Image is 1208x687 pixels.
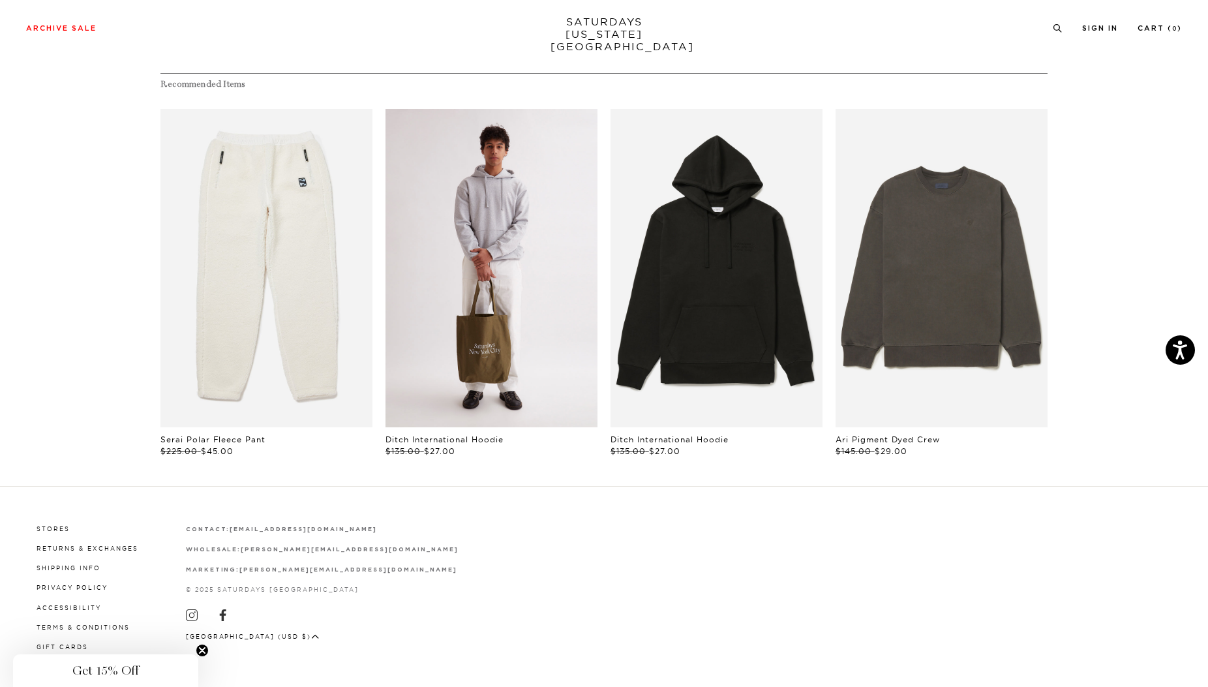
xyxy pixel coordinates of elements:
a: [PERSON_NAME][EMAIL_ADDRESS][DOMAIN_NAME] [241,545,458,553]
a: Returns & Exchanges [37,545,138,552]
span: $135.00 [385,446,421,456]
a: [PERSON_NAME][EMAIL_ADDRESS][DOMAIN_NAME] [239,566,457,573]
button: Close teaser [196,644,209,657]
span: $27.00 [649,446,680,456]
a: Ditch International Hoodie [611,435,729,444]
span: $45.00 [201,446,234,456]
span: $29.00 [875,446,907,456]
a: Ditch International Hoodie [385,435,504,444]
h4: Recommended Items [160,79,1048,90]
span: $145.00 [836,446,871,456]
a: Shipping Info [37,564,100,572]
a: Sign In [1082,25,1118,32]
strong: contact: [186,527,230,532]
a: SATURDAYS[US_STATE][GEOGRAPHIC_DATA] [551,16,658,53]
a: Accessibility [37,604,101,611]
a: [EMAIL_ADDRESS][DOMAIN_NAME] [230,525,376,532]
div: Get 15% OffClose teaser [13,654,198,687]
strong: [EMAIL_ADDRESS][DOMAIN_NAME] [230,527,376,532]
a: Archive Sale [26,25,97,32]
span: Get 15% Off [72,663,139,679]
a: Serai Polar Fleece Pant [160,435,265,444]
button: [GEOGRAPHIC_DATA] (USD $) [186,632,320,641]
a: Gift Cards [37,643,88,650]
small: 0 [1172,26,1177,32]
strong: [PERSON_NAME][EMAIL_ADDRESS][DOMAIN_NAME] [239,567,457,573]
strong: marketing: [186,567,240,573]
div: files/U00028HD01-ASH-HEATHER_02.jpg [385,109,597,427]
span: $225.00 [160,446,198,456]
span: $27.00 [424,446,455,456]
p: © 2025 Saturdays [GEOGRAPHIC_DATA] [186,585,459,594]
a: Privacy Policy [37,584,108,591]
a: Cart (0) [1138,25,1182,32]
strong: wholesale: [186,547,241,553]
span: $135.00 [611,446,646,456]
a: Stores [37,525,70,532]
strong: [PERSON_NAME][EMAIL_ADDRESS][DOMAIN_NAME] [241,547,458,553]
a: Ari Pigment Dyed Crew [836,435,940,444]
a: Terms & Conditions [37,624,130,631]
